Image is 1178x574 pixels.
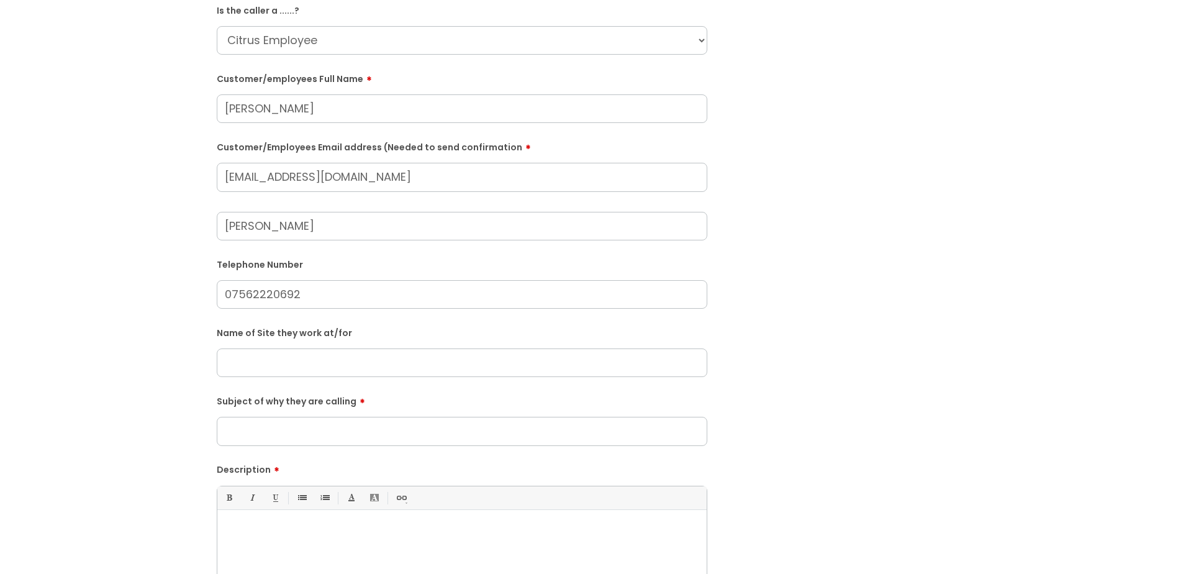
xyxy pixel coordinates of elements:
[343,490,359,506] a: Font Color
[217,257,707,270] label: Telephone Number
[217,70,707,84] label: Customer/employees Full Name
[366,490,382,506] a: Back Color
[217,138,707,153] label: Customer/Employees Email address (Needed to send confirmation
[294,490,309,506] a: • Unordered List (Ctrl-Shift-7)
[217,163,707,191] input: Email
[217,460,707,475] label: Description
[217,3,707,16] label: Is the caller a ......?
[317,490,332,506] a: 1. Ordered List (Ctrl-Shift-8)
[267,490,283,506] a: Underline(Ctrl-U)
[244,490,260,506] a: Italic (Ctrl-I)
[217,326,707,339] label: Name of Site they work at/for
[217,392,707,407] label: Subject of why they are calling
[221,490,237,506] a: Bold (Ctrl-B)
[217,212,707,240] input: Your Name
[393,490,409,506] a: Link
